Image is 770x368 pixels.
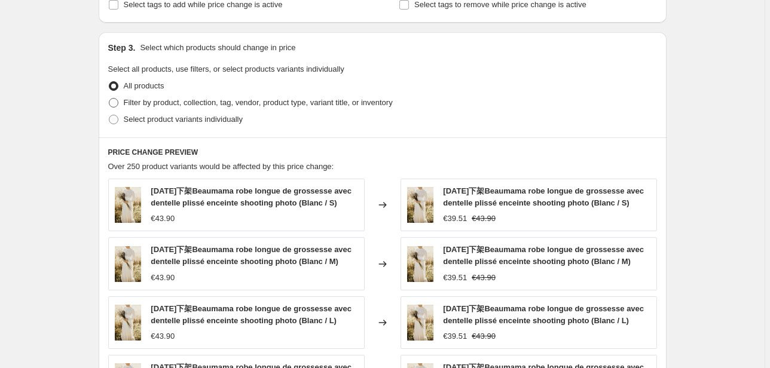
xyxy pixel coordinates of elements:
strike: €43.90 [472,272,496,284]
span: [DATE]下架Beaumama robe longue de grossesse avec dentelle plissé enceinte shooting photo (Blanc / L) [151,304,352,325]
p: Select which products should change in price [140,42,295,54]
span: Over 250 product variants would be affected by this price change: [108,162,334,171]
div: €39.51 [443,213,467,225]
img: 19e2fc889f61220dd8aa1a34dfae6a10_80x.jpg [115,246,142,282]
div: €39.51 [443,330,467,342]
span: [DATE]下架Beaumama robe longue de grossesse avec dentelle plissé enceinte shooting photo (Blanc / M) [443,245,644,266]
img: 19e2fc889f61220dd8aa1a34dfae6a10_80x.jpg [115,305,142,341]
span: Select product variants individually [124,115,243,124]
div: €43.90 [151,213,175,225]
span: [DATE]下架Beaumama robe longue de grossesse avec dentelle plissé enceinte shooting photo (Blanc / S) [443,186,644,207]
img: 19e2fc889f61220dd8aa1a34dfae6a10_80x.jpg [407,246,434,282]
img: 19e2fc889f61220dd8aa1a34dfae6a10_80x.jpg [407,187,434,223]
strike: €43.90 [472,213,496,225]
h6: PRICE CHANGE PREVIEW [108,148,657,157]
strike: €43.90 [472,330,496,342]
span: [DATE]下架Beaumama robe longue de grossesse avec dentelle plissé enceinte shooting photo (Blanc / S) [151,186,352,207]
img: 19e2fc889f61220dd8aa1a34dfae6a10_80x.jpg [407,305,434,341]
span: Filter by product, collection, tag, vendor, product type, variant title, or inventory [124,98,393,107]
div: €39.51 [443,272,467,284]
h2: Step 3. [108,42,136,54]
span: All products [124,81,164,90]
span: Select all products, use filters, or select products variants individually [108,65,344,73]
img: 19e2fc889f61220dd8aa1a34dfae6a10_80x.jpg [115,187,142,223]
span: [DATE]下架Beaumama robe longue de grossesse avec dentelle plissé enceinte shooting photo (Blanc / L) [443,304,644,325]
div: €43.90 [151,330,175,342]
span: [DATE]下架Beaumama robe longue de grossesse avec dentelle plissé enceinte shooting photo (Blanc / M) [151,245,352,266]
div: €43.90 [151,272,175,284]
